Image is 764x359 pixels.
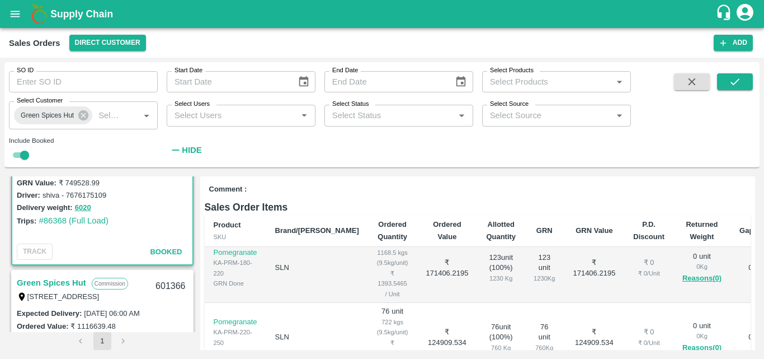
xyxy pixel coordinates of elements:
[205,199,751,215] h6: Sales Order Items
[534,273,555,283] div: 1230 Kg
[214,348,257,358] div: GRN Done
[167,141,205,160] button: Hide
[214,258,257,278] div: KA-PRM-180-220
[612,108,626,123] button: Open
[2,1,28,27] button: open drawer
[9,136,158,146] div: Include Booked
[266,234,368,303] td: SLN
[17,66,34,75] label: SO ID
[485,108,609,123] input: Select Source
[377,248,408,268] div: 1168.5 kgs (9.5kg/unit)
[149,273,192,300] div: 601366
[536,226,553,235] b: GRN
[17,217,36,225] label: Trips:
[17,309,82,318] label: Expected Delivery :
[182,146,201,155] strong: Hide
[486,343,516,353] div: 760 Kg
[59,179,100,187] label: ₹ 749528.99
[682,251,721,285] div: 0 unit
[735,2,755,26] div: account of current user
[486,322,516,353] div: 76 unit ( 100 %)
[70,322,115,330] label: ₹ 1116639.48
[328,108,451,123] input: Select Status
[9,71,158,92] input: Enter SO ID
[94,108,121,123] input: Select Customer
[17,96,63,105] label: Select Customer
[50,6,715,22] a: Supply Chain
[209,184,247,195] label: Comment :
[682,272,721,285] button: Reasons(0)
[332,66,358,75] label: End Date
[167,71,289,92] input: Start Date
[39,216,109,225] a: #86368 (Full Load)
[490,66,534,75] label: Select Products
[486,220,516,241] b: Allotted Quantity
[682,342,721,355] button: Reasons(0)
[332,100,369,109] label: Select Status
[214,232,257,242] div: SKU
[214,317,257,328] p: Pomegranate
[454,108,469,123] button: Open
[17,322,68,330] label: Ordered Value:
[28,3,50,25] img: logo
[175,66,202,75] label: Start Date
[139,108,154,123] button: Open
[70,332,134,350] nav: pagination navigation
[9,36,60,50] div: Sales Orders
[564,234,624,303] td: ₹ 171406.2195
[84,309,139,318] label: [DATE] 06:00 AM
[714,35,753,51] button: Add
[633,338,664,348] div: ₹ 0 / Unit
[214,248,257,258] p: Pomegranate
[612,74,626,89] button: Open
[50,8,113,20] b: Supply Chain
[14,110,81,122] span: Green Spices Hut
[534,322,555,353] div: 76 unit
[715,4,735,24] div: customer-support
[682,262,721,272] div: 0 Kg
[324,71,446,92] input: End Date
[14,106,92,124] div: Green Spices Hut
[27,292,100,301] label: [STREET_ADDRESS]
[576,226,612,235] b: GRN Value
[43,191,106,199] label: shiva - 7676175109
[377,268,408,299] div: ₹ 1393.5465 / Unit
[17,203,73,212] label: Delivery weight:
[17,179,56,187] label: GRN Value:
[433,220,461,241] b: Ordered Value
[214,327,257,348] div: KA-PRM-220-250
[534,343,555,353] div: 760 Kg
[293,71,314,92] button: Choose date
[92,278,128,290] p: Commission
[275,226,359,235] b: Brand/[PERSON_NAME]
[534,253,555,284] div: 123 unit
[486,273,516,283] div: 1230 Kg
[378,220,407,241] b: Ordered Quantity
[682,321,721,355] div: 0 unit
[686,220,718,241] b: Returned Weight
[17,276,86,290] a: Green Spices Hut
[486,253,516,284] div: 123 unit ( 100 %)
[450,71,471,92] button: Choose date
[75,202,91,215] button: 6020
[485,74,609,89] input: Select Products
[490,100,529,109] label: Select Source
[633,327,664,338] div: ₹ 0
[633,268,664,278] div: ₹ 0 / Unit
[682,331,721,341] div: 0 Kg
[93,332,111,350] button: page 1
[69,35,146,51] button: Select DC
[214,221,241,229] b: Product
[633,258,664,268] div: ₹ 0
[297,108,312,123] button: Open
[150,248,182,256] span: Booked
[377,317,408,338] div: 722 kgs (9.5kg/unit)
[417,234,477,303] td: ₹ 171406.2195
[175,100,210,109] label: Select Users
[214,278,257,288] div: GRN Done
[633,220,664,241] b: P.D. Discount
[368,234,417,303] td: 123 unit
[17,191,40,199] label: Driver:
[170,108,294,123] input: Select Users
